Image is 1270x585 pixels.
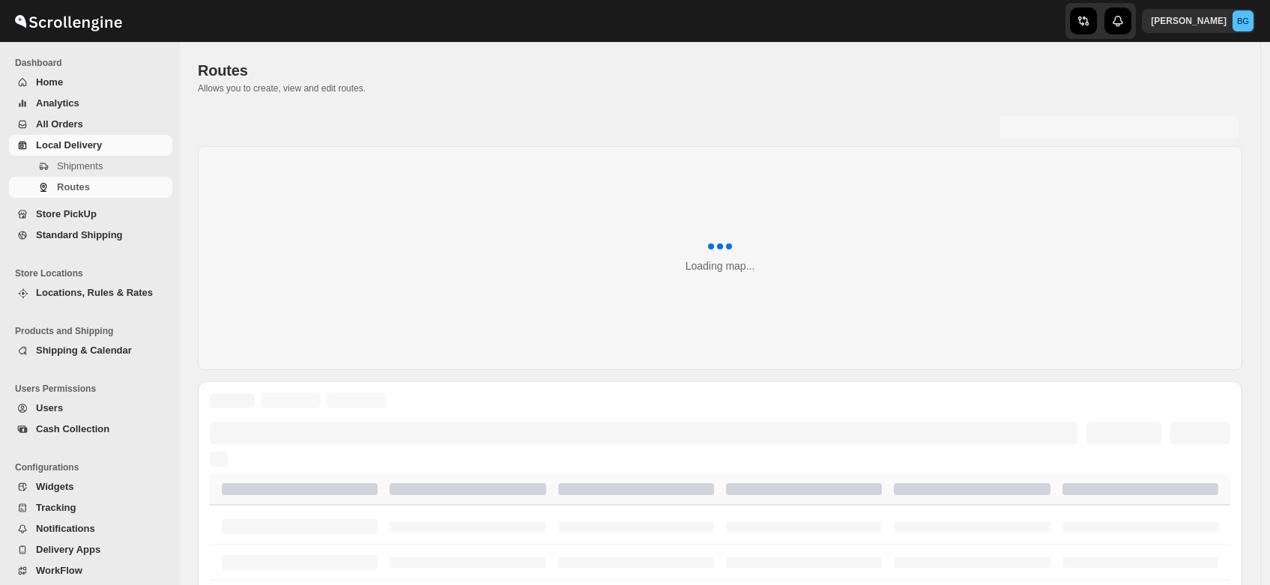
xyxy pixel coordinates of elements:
button: Routes [9,177,172,198]
button: Shipments [9,156,172,177]
button: Users [9,398,172,419]
button: Notifications [9,518,172,539]
span: WorkFlow [36,565,82,576]
img: ScrollEngine [12,2,124,40]
span: Local Delivery [36,139,102,151]
button: All Orders [9,114,172,135]
button: Cash Collection [9,419,172,440]
span: Home [36,76,63,88]
span: Shipments [57,160,103,172]
p: Allows you to create, view and edit routes. [198,82,1242,94]
span: Cash Collection [36,423,109,434]
span: Widgets [36,481,73,492]
span: Routes [57,181,90,193]
span: Locations, Rules & Rates [36,287,153,298]
span: Configurations [15,461,172,473]
span: All Orders [36,118,83,130]
button: Analytics [9,93,172,114]
text: BG [1237,16,1249,25]
span: Users [36,402,63,413]
span: Brajesh Giri [1233,10,1254,31]
span: Dashboard [15,57,172,69]
span: Store PickUp [36,208,97,219]
p: [PERSON_NAME] [1151,15,1227,27]
button: Home [9,72,172,93]
button: Locations, Rules & Rates [9,282,172,303]
span: Shipping & Calendar [36,345,132,356]
span: Users Permissions [15,383,172,395]
span: Routes [198,62,248,79]
span: Store Locations [15,267,172,279]
span: Products and Shipping [15,325,172,337]
span: Tracking [36,502,76,513]
span: Delivery Apps [36,544,100,555]
span: Analytics [36,97,79,109]
div: Loading map... [686,258,755,273]
span: Standard Shipping [36,229,123,240]
button: Shipping & Calendar [9,340,172,361]
button: Widgets [9,476,172,497]
button: Tracking [9,497,172,518]
button: WorkFlow [9,560,172,581]
button: User menu [1142,9,1255,33]
span: Notifications [36,523,95,534]
button: Delivery Apps [9,539,172,560]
